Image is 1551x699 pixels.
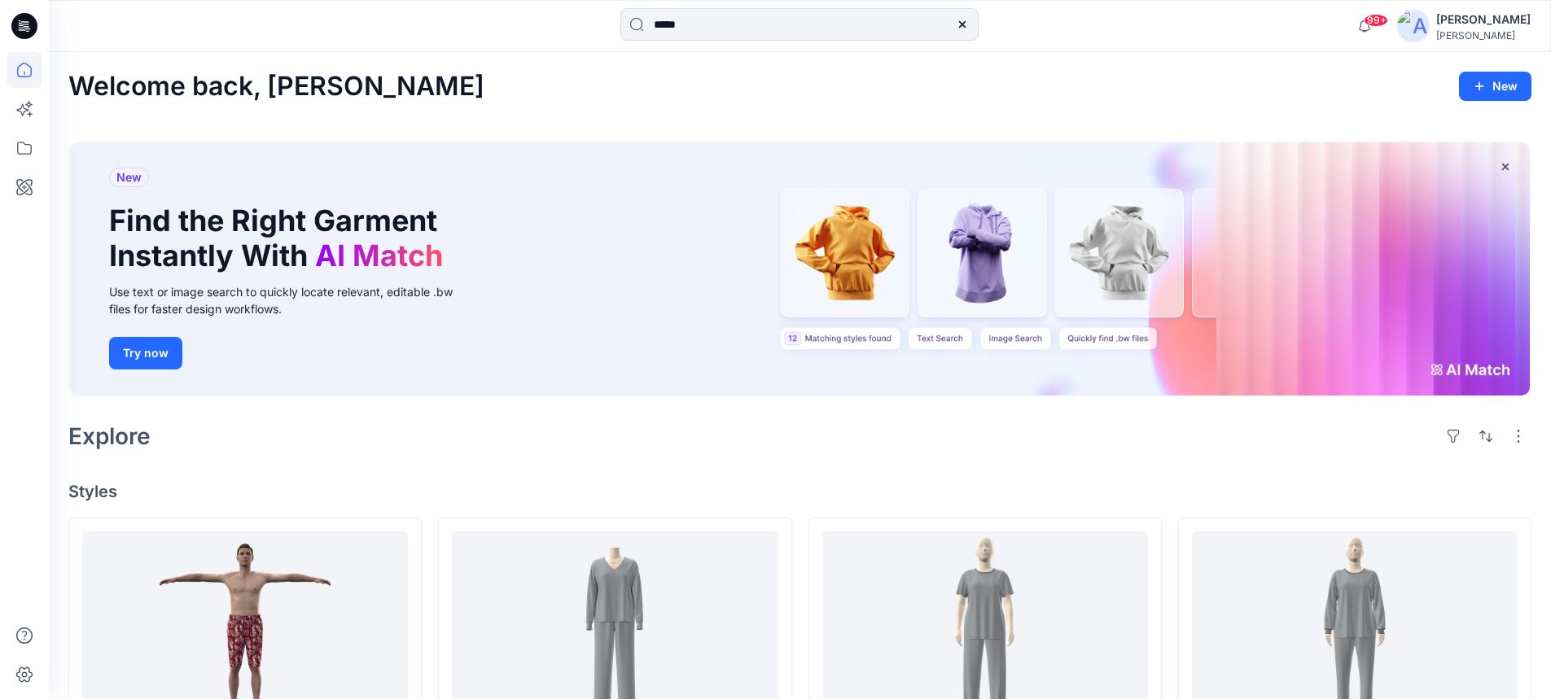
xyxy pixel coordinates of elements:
[109,203,451,273] h1: Find the Right Garment Instantly With
[109,283,475,317] div: Use text or image search to quickly locate relevant, editable .bw files for faster design workflows.
[68,423,151,449] h2: Explore
[1397,10,1430,42] img: avatar
[1436,29,1531,42] div: [PERSON_NAME]
[1459,72,1531,101] button: New
[68,482,1531,501] h4: Styles
[116,168,142,187] span: New
[315,238,443,273] span: AI Match
[109,337,182,369] button: Try now
[1436,10,1531,29] div: [PERSON_NAME]
[68,72,484,102] h2: Welcome back, [PERSON_NAME]
[1364,14,1388,27] span: 99+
